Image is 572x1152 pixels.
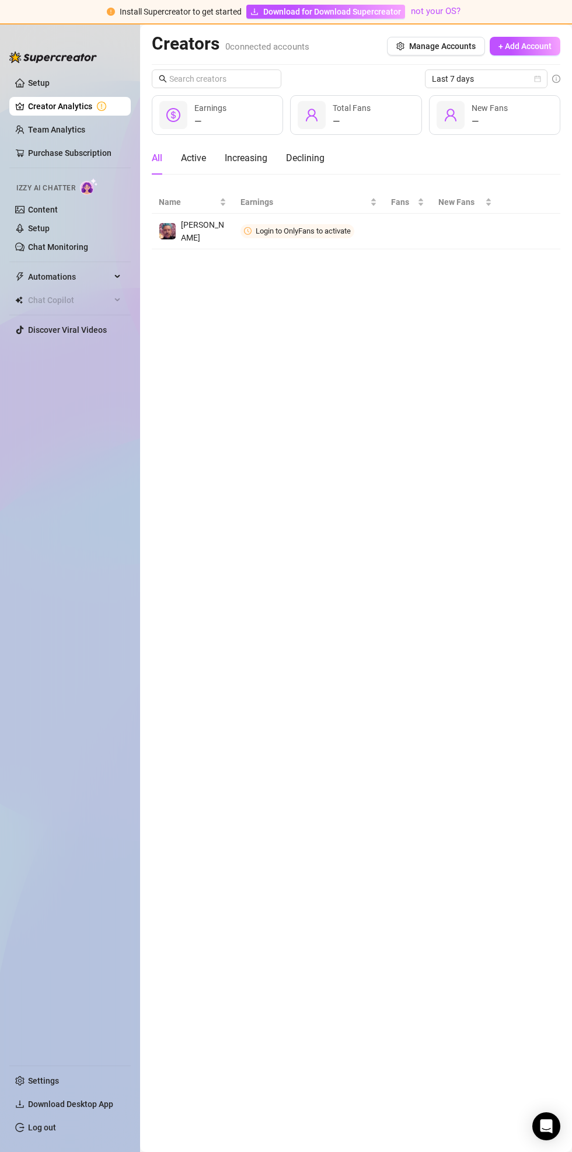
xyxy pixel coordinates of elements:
[225,151,267,165] div: Increasing
[159,223,176,239] img: Nick
[15,296,23,304] img: Chat Copilot
[244,227,252,235] span: clock-circle
[396,42,404,50] span: setting
[28,224,50,233] a: Setup
[28,1076,59,1085] a: Settings
[166,108,180,122] span: dollar-circle
[15,272,25,281] span: thunderbolt
[28,267,111,286] span: Automations
[159,75,167,83] span: search
[152,151,162,165] div: All
[384,191,431,214] th: Fans
[498,41,552,51] span: + Add Account
[240,196,368,208] span: Earnings
[431,191,499,214] th: New Fans
[387,37,485,55] button: Manage Accounts
[159,196,217,208] span: Name
[107,8,115,16] span: exclamation-circle
[181,151,206,165] div: Active
[256,227,351,235] span: Login to OnlyFans to activate
[15,1099,25,1109] span: download
[409,41,476,51] span: Manage Accounts
[80,178,98,195] img: AI Chatter
[16,183,75,194] span: Izzy AI Chatter
[246,5,405,19] a: Download for Download Supercreator
[286,151,325,165] div: Declining
[432,70,540,88] span: Last 7 days
[194,114,226,128] div: —
[28,242,88,252] a: Chat Monitoring
[472,114,508,128] div: —
[28,205,58,214] a: Content
[28,97,121,116] a: Creator Analytics exclamation-circle
[9,51,97,63] img: logo-BBDzfeDw.svg
[333,103,371,113] span: Total Fans
[194,103,226,113] span: Earnings
[181,220,224,242] span: [PERSON_NAME]
[305,108,319,122] span: user
[152,33,309,55] h2: Creators
[391,196,415,208] span: Fans
[411,6,461,16] a: not your OS?
[28,291,111,309] span: Chat Copilot
[333,114,371,128] div: —
[225,41,309,52] span: 0 connected accounts
[250,8,259,16] span: download
[28,325,107,335] a: Discover Viral Videos
[438,196,483,208] span: New Fans
[472,103,508,113] span: New Fans
[490,37,560,55] button: + Add Account
[28,78,50,88] a: Setup
[28,1123,56,1132] a: Log out
[120,7,242,16] span: Install Supercreator to get started
[263,5,401,18] span: Download for Download Supercreator
[152,191,233,214] th: Name
[444,108,458,122] span: user
[534,75,541,82] span: calendar
[532,1112,560,1140] div: Open Intercom Messenger
[552,75,560,83] span: info-circle
[233,191,384,214] th: Earnings
[28,1099,113,1109] span: Download Desktop App
[169,72,265,85] input: Search creators
[28,125,85,134] a: Team Analytics
[28,148,111,158] a: Purchase Subscription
